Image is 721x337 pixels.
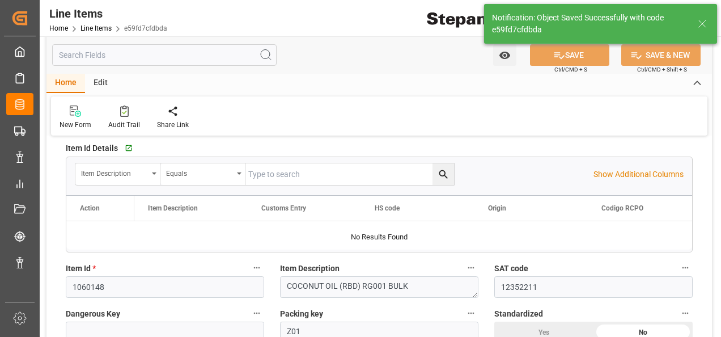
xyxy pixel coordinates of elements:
button: open menu [75,163,160,185]
button: Packing key [464,306,478,321]
button: Standardized [678,306,693,321]
span: Origin [488,204,506,212]
div: Equals [166,166,233,179]
button: search button [432,163,454,185]
a: Line Items [80,24,112,32]
button: open menu [493,44,516,66]
div: Share Link [157,120,189,130]
p: Show Additional Columns [593,168,684,180]
button: Dangerous Key [249,306,264,321]
span: HS code [375,204,400,212]
span: Packing key [280,308,323,320]
span: SAT code [494,263,528,275]
div: Audit Trail [108,120,140,130]
div: Home [46,74,85,93]
button: Item Id * [249,260,264,275]
button: SAVE [530,44,609,66]
input: Type to search [245,163,454,185]
button: SAT code [678,260,693,275]
div: New Form [60,120,91,130]
div: Line Items [49,5,167,22]
button: open menu [160,163,245,185]
div: Action [80,204,100,212]
div: Edit [85,74,116,93]
button: SAVE & NEW [621,44,701,66]
span: Ctrl/CMD + Shift + S [637,65,687,74]
span: Item Description [148,204,198,212]
span: Item Description [280,263,340,275]
span: Dangerous Key [66,308,120,320]
span: Customs Entry [261,204,306,212]
a: Home [49,24,68,32]
span: Item Id [66,263,96,275]
span: Standardized [494,308,543,320]
button: Item Description [464,260,478,275]
span: Item Id Details [66,142,118,154]
input: Search Fields [52,44,277,66]
span: Ctrl/CMD + S [554,65,587,74]
div: Notification: Object Saved Successfully with code e59fd7cfdbda [492,12,687,36]
textarea: COCONUT OIL (RBD) RG001 BULK [280,276,478,298]
span: Codigo RCPO [601,204,643,212]
div: Item Description [81,166,148,179]
img: Stepan_Company_logo.svg.png_1713531530.png [427,9,510,28]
